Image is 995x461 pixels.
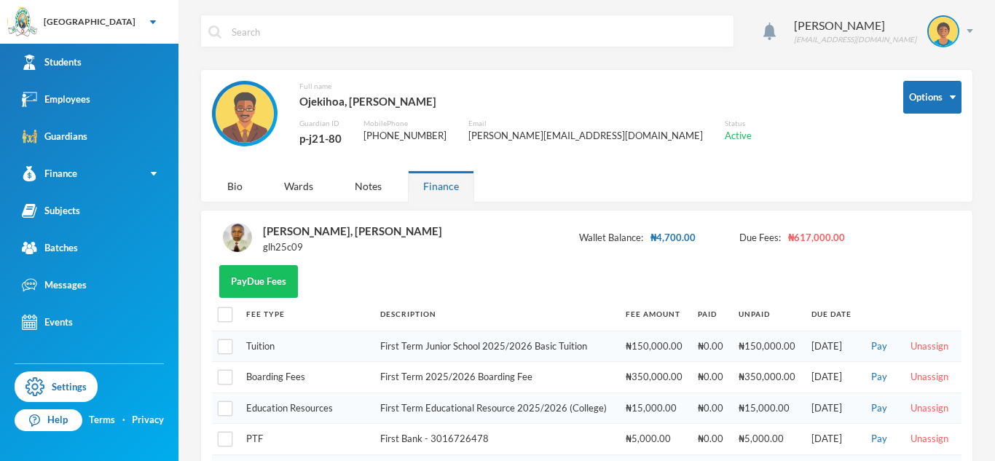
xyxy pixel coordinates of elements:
[122,413,125,427] div: ·
[794,34,916,45] div: [EMAIL_ADDRESS][DOMAIN_NAME]
[804,362,860,393] td: [DATE]
[339,170,397,202] div: Notes
[804,298,860,331] th: Due Date
[408,170,474,202] div: Finance
[906,339,953,355] button: Unassign
[363,129,447,143] div: [PHONE_NUMBER]
[239,393,374,424] td: Education Resources
[906,431,953,447] button: Unassign
[22,166,77,181] div: Finance
[929,17,958,46] img: STUDENT
[579,231,643,245] span: Wallet Balance:
[299,118,342,129] div: Guardian ID
[731,298,804,331] th: Unpaid
[618,424,691,455] td: ₦5,000.00
[731,331,804,362] td: ₦150,000.00
[867,401,892,417] button: Pay
[373,362,618,393] td: First Term 2025/2026 Boarding Fee
[239,362,374,393] td: Boarding Fees
[731,424,804,455] td: ₦5,000.00
[22,277,87,293] div: Messages
[618,331,691,362] td: ₦150,000.00
[739,231,781,245] span: Due Fees:
[691,362,731,393] td: ₦0.00
[22,315,73,330] div: Events
[867,339,892,355] button: Pay
[269,170,329,202] div: Wards
[89,413,115,427] a: Terms
[731,393,804,424] td: ₦15,000.00
[299,129,342,148] div: p-j21-80
[788,231,845,245] span: ₦617,000.00
[691,393,731,424] td: ₦0.00
[44,15,135,28] div: [GEOGRAPHIC_DATA]
[363,118,447,129] div: Mobile Phone
[691,331,731,362] td: ₦0.00
[906,369,953,385] button: Unassign
[239,424,374,455] td: PTF
[691,424,731,455] td: ₦0.00
[212,170,258,202] div: Bio
[22,129,87,144] div: Guardians
[650,231,696,245] span: ₦4,700.00
[725,129,752,143] div: Active
[132,413,164,427] a: Privacy
[373,331,618,362] td: First Term Junior School 2025/2026 Basic Tuition
[22,240,78,256] div: Batches
[468,129,703,143] div: [PERSON_NAME][EMAIL_ADDRESS][DOMAIN_NAME]
[725,118,752,129] div: Status
[263,221,442,240] div: [PERSON_NAME], [PERSON_NAME]
[8,8,37,37] img: logo
[903,81,961,114] button: Options
[239,331,374,362] td: Tuition
[731,362,804,393] td: ₦350,000.00
[867,431,892,447] button: Pay
[867,369,892,385] button: Pay
[263,240,442,255] div: glh25c09
[22,92,90,107] div: Employees
[906,401,953,417] button: Unassign
[804,424,860,455] td: [DATE]
[22,203,80,218] div: Subjects
[373,393,618,424] td: First Term Educational Resource 2025/2026 (College)
[219,265,298,298] button: PayDue Fees
[618,362,691,393] td: ₦350,000.00
[223,223,252,252] img: STUDENT
[239,298,374,331] th: Fee Type
[804,331,860,362] td: [DATE]
[691,298,731,331] th: Paid
[618,393,691,424] td: ₦15,000.00
[230,15,726,48] input: Search
[794,17,916,34] div: [PERSON_NAME]
[373,298,618,331] th: Description
[299,92,752,111] div: Ojekihoa, [PERSON_NAME]
[804,393,860,424] td: [DATE]
[15,409,82,431] a: Help
[618,298,691,331] th: Fee Amount
[22,55,82,70] div: Students
[373,424,618,455] td: First Bank - 3016726478
[299,81,752,92] div: Full name
[216,84,274,143] img: GUARDIAN
[208,25,221,39] img: search
[15,371,98,402] a: Settings
[468,118,703,129] div: Email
